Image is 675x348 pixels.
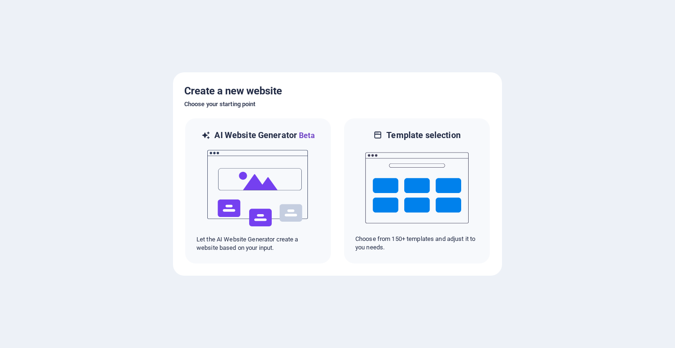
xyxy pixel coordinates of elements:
p: Choose from 150+ templates and adjust it to you needs. [355,235,479,252]
h6: Template selection [386,130,460,141]
div: AI Website GeneratorBetaaiLet the AI Website Generator create a website based on your input. [184,117,332,264]
div: Template selectionChoose from 150+ templates and adjust it to you needs. [343,117,491,264]
span: Beta [297,131,315,140]
h6: Choose your starting point [184,99,491,110]
h6: AI Website Generator [214,130,314,141]
img: ai [206,141,310,235]
p: Let the AI Website Generator create a website based on your input. [196,235,320,252]
h5: Create a new website [184,84,491,99]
